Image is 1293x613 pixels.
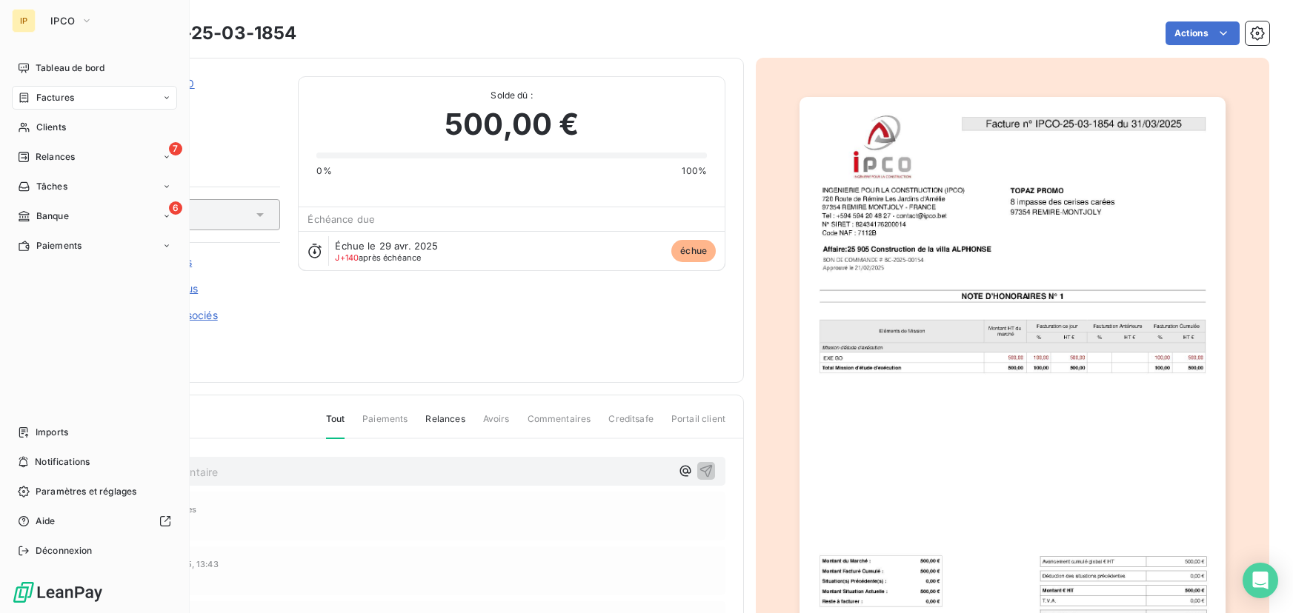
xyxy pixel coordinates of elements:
span: 500,00 € [445,102,579,147]
span: Tout [326,412,345,439]
span: Banque [36,210,69,223]
span: Imports [36,426,68,439]
span: échue [671,240,716,262]
div: Open Intercom Messenger [1243,563,1278,598]
span: Paramètres et réglages [36,485,136,498]
span: Échue le 29 avr. 2025 [335,240,438,252]
span: Tableau de bord [36,61,104,75]
span: J+140 [335,252,359,263]
div: IP [12,9,36,33]
span: Aide [36,515,56,528]
span: Avoirs [483,412,510,438]
button: Actions [1166,21,1240,45]
span: Paiements [36,239,82,252]
span: Tâches [36,180,67,193]
span: Portail client [671,412,725,438]
span: Solde dû : [316,89,707,102]
span: Échéance due [308,213,375,225]
span: Commentaires [528,412,591,438]
a: Aide [12,509,177,533]
span: Creditsafe [608,412,654,438]
span: Relances [425,412,465,438]
span: après échéance [335,253,421,262]
span: 7 [169,142,182,155]
span: 0% [316,164,331,178]
span: IPCO [50,15,75,27]
span: 6 [169,201,182,215]
span: Notifications [35,455,90,469]
span: Factures [36,91,74,104]
span: Relances [36,150,75,164]
span: 100% [682,164,707,178]
h3: IPCO-25-03-1854 [139,20,296,47]
span: Paiements [362,412,408,438]
span: Déconnexion [36,544,93,557]
span: Clients [36,121,66,134]
img: Logo LeanPay [12,580,104,604]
